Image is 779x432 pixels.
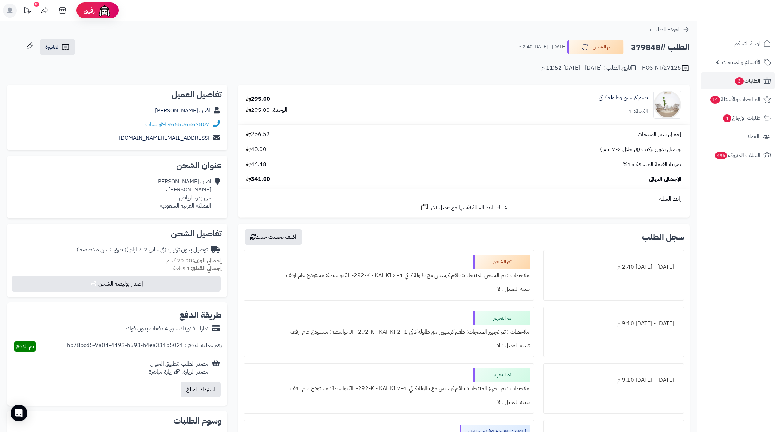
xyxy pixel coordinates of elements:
a: طلبات الإرجاع4 [701,110,775,126]
a: شارك رابط السلة نفسها مع عميل آخر [420,203,507,212]
span: طلبات الإرجاع [722,113,760,123]
strong: إجمالي القطع: [190,264,222,273]
div: تم التجهيز [473,311,530,325]
span: العودة للطلبات [650,25,681,34]
span: ضريبة القيمة المضافة 15% [622,161,681,169]
div: مصدر الطلب :تطبيق الجوال [149,360,208,376]
div: [DATE] - [DATE] 9:10 م [548,373,679,387]
div: ملاحظات : تم الشحن المنتجات: طقم كرسيين مع طاولة كاكي 1+2 JH-292-K - KAHKI بواسطة: مستودع عام ارفف [248,269,530,282]
a: 966506867807 [167,120,209,129]
img: logo-2.png [731,19,772,34]
button: تم الشحن [567,40,624,54]
h2: تفاصيل الشحن [13,229,222,238]
img: ai-face.png [98,4,112,18]
span: إجمالي سعر المنتجات [638,130,681,138]
div: تم التجهيز [473,368,530,382]
a: افنان [PERSON_NAME] [155,106,210,115]
div: POS-NT/27125 [642,64,690,72]
span: 3 [735,77,744,85]
div: تنبيه العميل : لا [248,339,530,353]
div: افنان [PERSON_NAME] [PERSON_NAME] ، حي بدر، الرياض المملكة العربية السعودية [156,178,211,210]
a: تحديثات المنصة [19,4,36,19]
a: طقم كرسين وطاولة كاكي [599,94,648,102]
strong: إجمالي الوزن: [192,256,222,265]
small: 1 قطعة [173,264,222,273]
div: 295.00 [246,95,270,103]
span: 40.00 [246,145,266,153]
div: تم الشحن [473,255,530,269]
div: 10 [34,2,39,7]
a: [EMAIL_ADDRESS][DOMAIN_NAME] [119,134,209,142]
h2: الطلب #379848 [631,40,690,54]
a: واتساب [145,120,166,129]
span: رفيق [84,6,95,15]
span: المراجعات والأسئلة [710,94,760,104]
span: السلات المتروكة [714,150,760,160]
div: تنبيه العميل : لا [248,395,530,409]
div: Open Intercom Messenger [11,405,27,421]
div: رابط السلة [241,195,687,203]
a: العملاء [701,128,775,145]
div: ملاحظات : تم تجهيز المنتجات: طقم كرسيين مع طاولة كاكي 1+2 JH-292-K - KAHKI بواسطة: مستودع عام ارفف [248,325,530,339]
span: ( طرق شحن مخصصة ) [76,246,126,254]
h2: طريقة الدفع [179,311,222,319]
small: 20.00 كجم [166,256,222,265]
a: السلات المتروكة495 [701,147,775,164]
div: مصدر الزيارة: زيارة مباشرة [149,368,208,376]
h3: سجل الطلب [642,233,684,241]
div: رقم عملية الدفع : bb78bcd5-7a04-4493-b593-b4ea331b5021 [67,341,222,352]
div: الوحدة: 295.00 [246,106,287,114]
a: الطلبات3 [701,72,775,89]
span: 256.52 [246,130,270,138]
small: [DATE] - [DATE] 2:40 م [519,44,566,51]
button: استرداد المبلغ [181,382,221,397]
span: 495 [715,152,727,159]
div: [DATE] - [DATE] 9:10 م [548,317,679,330]
button: أضف تحديث جديد [245,229,302,245]
h2: وسوم الطلبات [13,417,222,425]
div: توصيل بدون تركيب (في خلال 2-7 ايام ) [76,246,208,254]
a: الفاتورة [40,39,75,55]
span: شارك رابط السلة نفسها مع عميل آخر [431,204,507,212]
a: المراجعات والأسئلة14 [701,91,775,108]
span: الطلبات [734,76,760,86]
div: تمارا - فاتورتك حتى 4 دفعات بدون فوائد [125,325,208,333]
span: 341.00 [246,175,270,183]
img: 1746967152-1-90x90.jpg [654,91,681,119]
span: 44.48 [246,161,266,169]
a: العودة للطلبات [650,25,690,34]
div: ملاحظات : تم تجهيز المنتجات: طقم كرسيين مع طاولة كاكي 1+2 JH-292-K - KAHKI بواسطة: مستودع عام ارفف [248,382,530,395]
span: لوحة التحكم [734,39,760,48]
div: [DATE] - [DATE] 2:40 م [548,260,679,274]
span: العملاء [746,132,759,142]
a: لوحة التحكم [701,35,775,52]
div: تنبيه العميل : لا [248,282,530,296]
span: 4 [723,114,731,122]
h2: عنوان الشحن [13,161,222,170]
span: الفاتورة [45,43,60,51]
button: إصدار بوليصة الشحن [12,276,221,292]
span: توصيل بدون تركيب (في خلال 2-7 ايام ) [600,145,681,153]
div: الكمية: 1 [629,107,648,116]
span: الإجمالي النهائي [649,175,681,183]
span: تم الدفع [16,342,34,351]
span: 14 [710,96,720,104]
div: تاريخ الطلب : [DATE] - [DATE] 11:52 م [541,64,636,72]
span: الأقسام والمنتجات [722,57,760,67]
h2: تفاصيل العميل [13,90,222,99]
